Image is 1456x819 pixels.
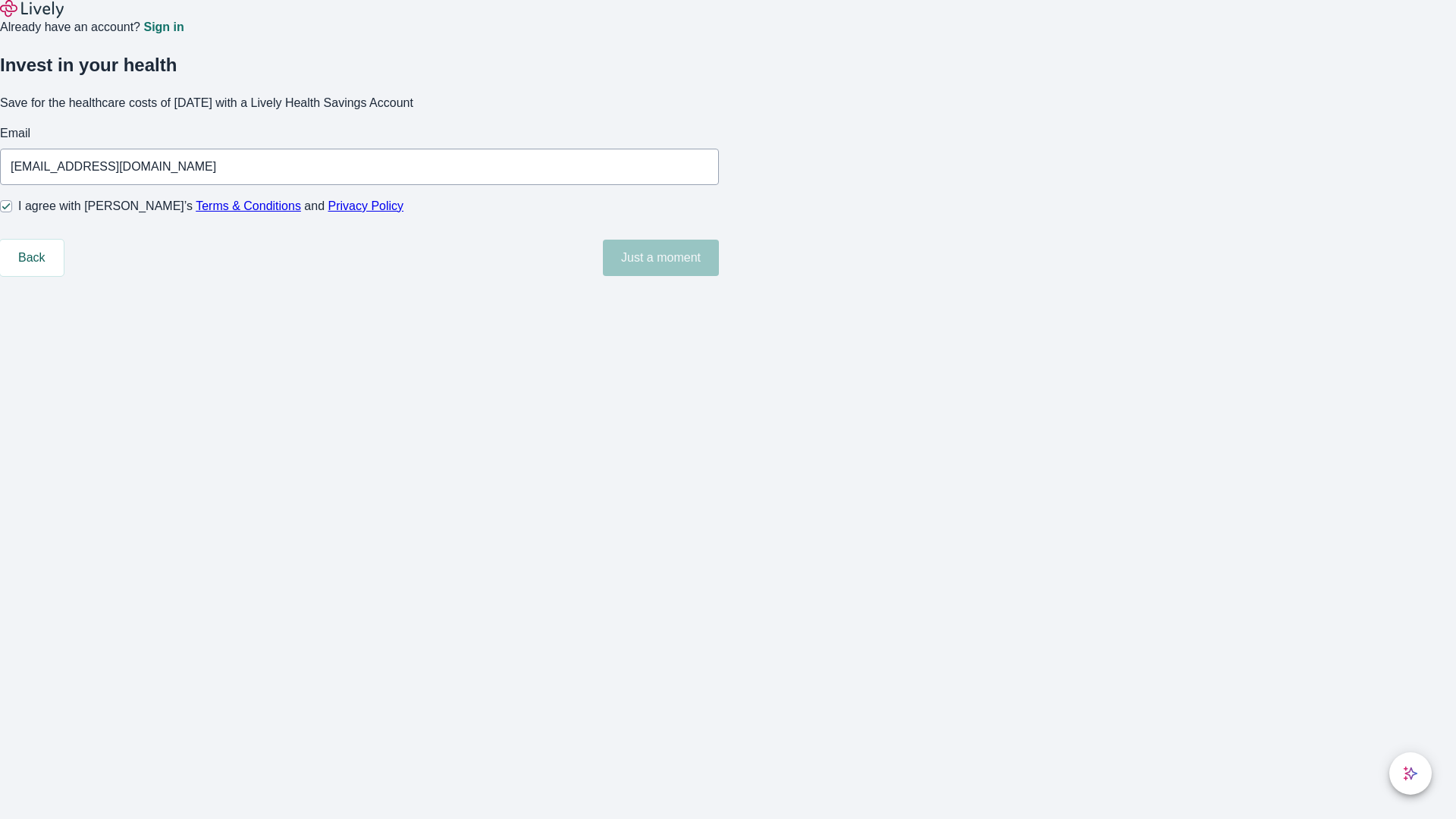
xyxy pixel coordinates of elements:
button: chat [1389,752,1432,795]
svg: Lively AI Assistant [1403,766,1418,781]
a: Sign in [143,21,184,33]
a: Privacy Policy [328,199,404,212]
a: Terms & Conditions [196,199,301,212]
span: I agree with [PERSON_NAME]’s and [18,197,403,215]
